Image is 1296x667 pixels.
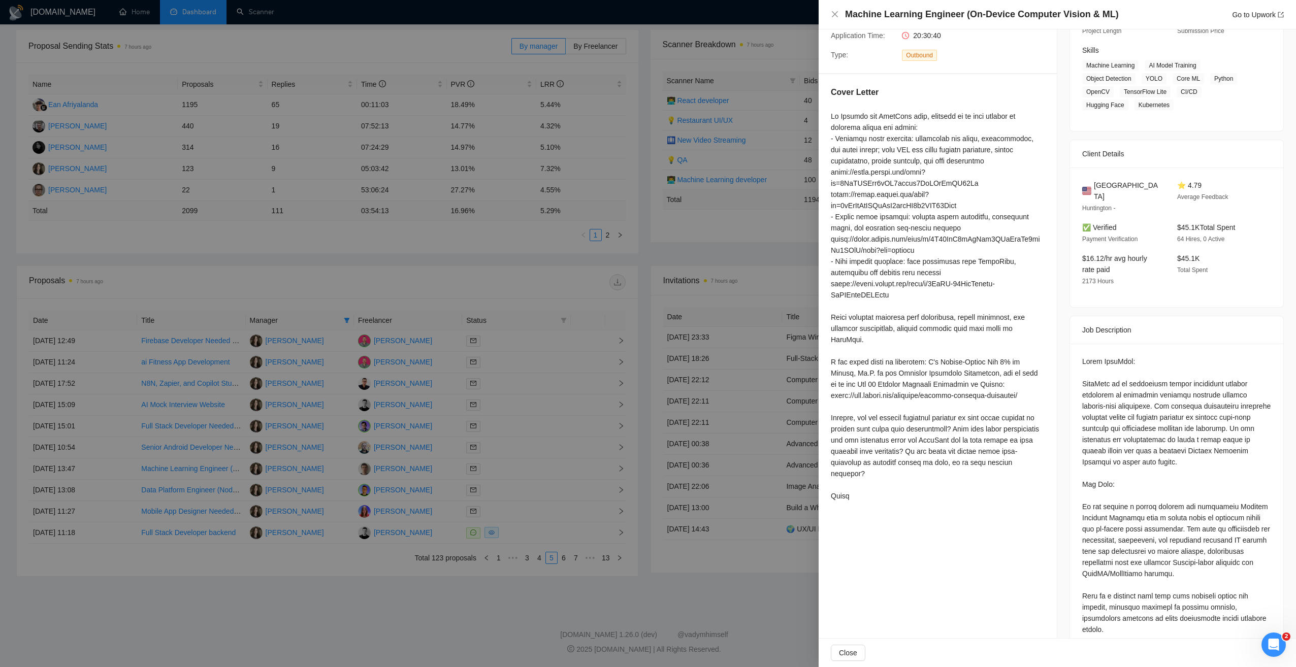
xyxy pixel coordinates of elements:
span: Average Feedback [1177,193,1228,201]
span: 2173 Hours [1082,278,1114,285]
span: Submission Price [1177,27,1224,35]
span: $45.1K [1177,254,1200,262]
span: $16.12/hr avg hourly rate paid [1082,254,1147,274]
span: Kubernetes [1135,99,1174,111]
span: Total Spent [1177,266,1208,274]
div: Job Description [1082,316,1271,344]
span: ⭐ 4.79 [1177,181,1202,189]
span: 2 [1282,632,1290,641]
span: 64 Hires, 0 Active [1177,236,1224,243]
span: [GEOGRAPHIC_DATA] [1094,180,1161,202]
div: Client Details [1082,140,1271,168]
span: clock-circle [902,32,909,39]
span: YOLO [1142,73,1167,84]
span: Payment Verification [1082,236,1138,243]
span: Machine Learning [1082,60,1139,71]
span: Type: [831,51,848,59]
span: AI Model Training [1145,60,1200,71]
span: Core ML [1173,73,1204,84]
span: Application Time: [831,31,885,40]
button: Close [831,10,839,19]
span: export [1278,12,1284,18]
span: Close [839,647,857,658]
span: close [831,10,839,18]
span: Outbound [902,50,937,61]
img: 🇺🇸 [1082,185,1091,196]
h5: Cover Letter [831,86,879,98]
iframe: Intercom live chat [1261,632,1286,657]
div: Lo Ipsumdo sit AmetCons adip, elitsedd ei te inci utlabor et dolorema aliqua eni admini: - Veniam... [831,111,1045,502]
button: Close [831,645,865,661]
span: ✅ Verified [1082,223,1117,231]
span: OpenCV [1082,86,1114,97]
span: Python [1210,73,1237,84]
span: Project Length [1082,27,1121,35]
span: Huntington - [1082,205,1115,212]
h4: Machine Learning Engineer (On-Device Computer Vision & ML) [845,8,1119,21]
span: $45.1K Total Spent [1177,223,1235,231]
span: TensorFlow Lite [1120,86,1171,97]
span: Hugging Face [1082,99,1128,111]
span: Object Detection [1082,73,1136,84]
span: CI/CD [1177,86,1202,97]
span: Skills [1082,46,1099,54]
a: Go to Upworkexport [1232,11,1284,19]
span: 20:30:40 [913,31,941,40]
